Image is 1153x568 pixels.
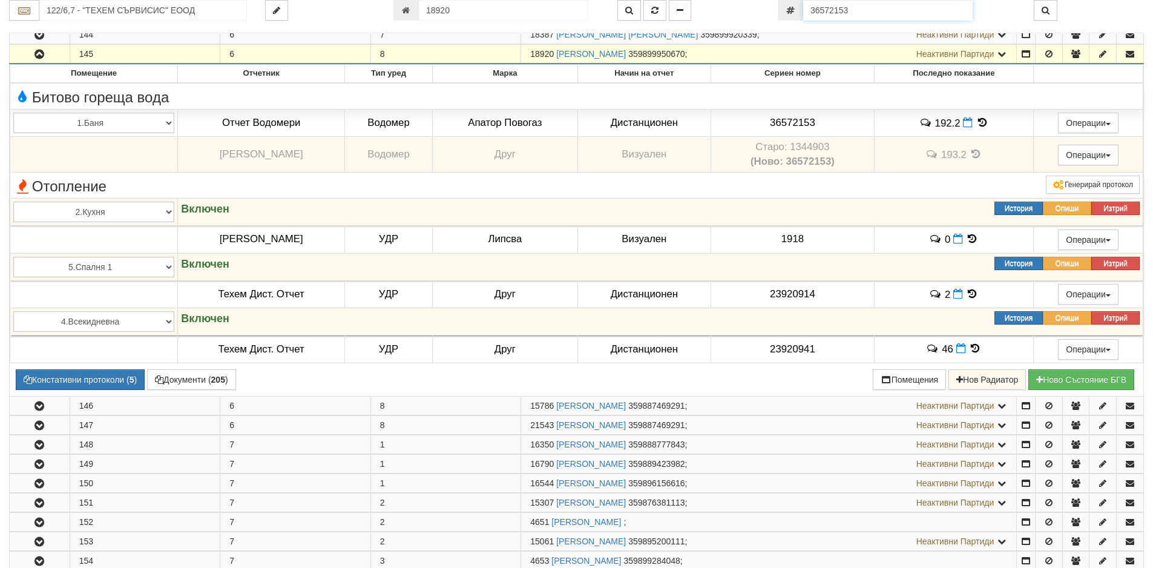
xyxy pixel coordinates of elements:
[577,109,711,137] td: Дистанционен
[916,478,994,488] span: Неактивни Партиди
[948,369,1026,390] button: Нов Радиатор
[551,556,621,566] a: [PERSON_NAME]
[70,532,220,551] td: 153
[770,288,815,300] span: 23920914
[13,90,169,105] span: Битово гореща вода
[968,343,982,354] span: История на показанията
[1043,202,1091,215] button: Опиши
[1091,257,1140,270] button: Изтрий
[556,498,626,507] a: [PERSON_NAME]
[956,343,966,354] i: Нов Отчет към 29/08/2025
[70,474,220,493] td: 150
[521,513,1017,532] td: ;
[916,440,994,449] span: Неактивни Партиди
[521,494,1017,512] td: ;
[70,494,220,512] td: 151
[577,137,711,173] td: Визуален
[941,149,967,160] span: 193.2
[521,25,1017,44] td: ;
[1058,339,1119,360] button: Операции
[433,280,578,308] td: Друг
[181,312,229,325] strong: Включен
[929,233,945,245] span: История на забележките
[963,117,973,128] i: Нов Отчет към 29/08/2025
[577,225,711,253] td: Визуален
[433,137,578,173] td: Друг
[220,397,371,415] td: 6
[551,517,621,527] a: [PERSON_NAME]
[916,459,994,469] span: Неактивни Партиди
[556,30,698,39] a: [PERSON_NAME] [PERSON_NAME]
[345,137,433,173] td: Водомер
[530,440,554,449] span: Партида №
[711,65,875,83] th: Сериен номер
[218,343,304,355] span: Техем Дист. Отчет
[1043,311,1091,325] button: Опиши
[181,258,229,270] strong: Включен
[220,148,303,160] span: [PERSON_NAME]
[433,225,578,253] td: Липсва
[628,401,685,411] span: 359887469291
[380,420,385,430] span: 8
[220,532,371,551] td: 7
[530,517,549,527] span: Партида №
[521,532,1017,551] td: ;
[530,401,554,411] span: Партида №
[1058,113,1119,133] button: Операции
[70,45,220,64] td: 145
[966,288,979,300] span: История на показанията
[945,233,950,245] span: 0
[530,537,554,546] span: Партида №
[966,233,979,245] span: История на показанията
[916,401,994,411] span: Неактивни Партиди
[380,440,385,449] span: 1
[994,257,1043,270] button: История
[945,288,950,300] span: 2
[521,435,1017,454] td: ;
[628,49,685,59] span: 359899950670
[380,401,385,411] span: 8
[380,537,385,546] span: 2
[919,117,935,128] span: История на забележките
[1058,230,1119,250] button: Операции
[220,416,371,435] td: 6
[530,498,554,507] span: Партида №
[521,45,1017,64] td: ;
[220,513,371,532] td: 7
[935,117,961,128] span: 192.2
[70,25,220,44] td: 144
[556,440,626,449] a: [PERSON_NAME]
[70,397,220,415] td: 146
[220,233,303,245] span: [PERSON_NAME]
[345,335,433,363] td: УДР
[16,369,145,390] button: Констативни протоколи (5)
[942,343,953,355] span: 46
[345,65,433,83] th: Тип уред
[380,478,385,488] span: 1
[976,117,989,128] span: История на показанията
[916,49,994,59] span: Неактивни Партиди
[556,420,626,430] a: [PERSON_NAME]
[220,455,371,474] td: 7
[1058,145,1119,165] button: Операции
[700,30,757,39] span: 359899920339
[628,420,685,430] span: 359887469291
[521,455,1017,474] td: ;
[380,49,385,59] span: 8
[1091,202,1140,215] button: Изтрий
[628,440,685,449] span: 359888777843
[770,343,815,355] span: 23920941
[1046,176,1140,194] button: Генерирай протокол
[925,148,941,160] span: История на забележките
[70,435,220,454] td: 148
[220,25,371,44] td: 6
[130,375,134,385] b: 5
[577,335,711,363] td: Дистанционен
[556,49,626,59] a: [PERSON_NAME]
[521,416,1017,435] td: ;
[874,65,1033,83] th: Последно показание
[433,65,578,83] th: Марка
[623,556,680,566] span: 359899284048
[70,416,220,435] td: 147
[556,478,626,488] a: [PERSON_NAME]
